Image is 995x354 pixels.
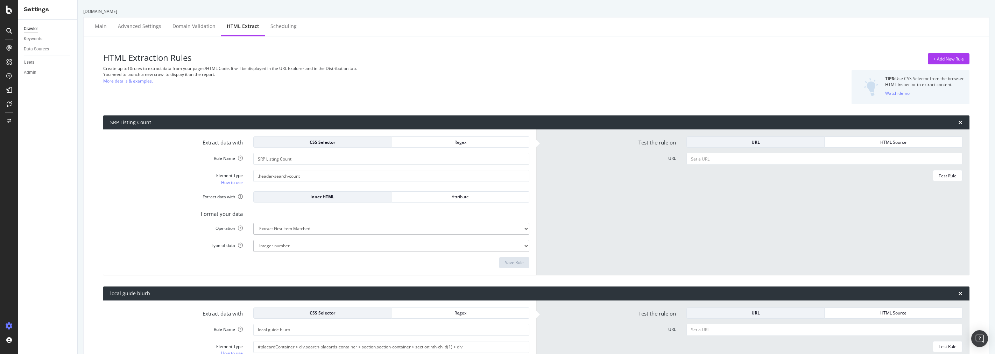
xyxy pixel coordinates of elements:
button: Test Rule [933,341,962,352]
a: Admin [24,69,72,76]
div: Scheduling [270,23,297,30]
input: CSS Expression [253,170,529,182]
label: Rule Name [105,153,248,161]
button: HTML Source [825,307,962,319]
div: HTML inspector to extract content. [885,82,964,87]
div: times [958,291,962,296]
label: URL [538,324,681,332]
img: DZQOUYU0WpgAAAAASUVORK5CYII= [864,78,878,96]
label: Format your data [105,208,248,218]
div: CSS Selector [259,139,386,145]
label: Rule Name [105,324,248,332]
a: More details & examples. [103,77,153,85]
button: Regex [391,307,529,319]
button: CSS Selector [253,136,391,148]
div: [DOMAIN_NAME] [83,8,989,14]
div: Regex [397,139,523,145]
div: Element Type [110,172,243,178]
div: Users [24,59,34,66]
strong: TIPS: [885,76,895,82]
div: HTML Extract [227,23,259,30]
input: Provide a name [253,153,529,165]
div: You need to launch a new crawl to display it on the report. [103,71,677,77]
label: Test the rule on [538,136,681,146]
label: Type of data [105,240,248,248]
button: Save Rule [499,257,529,268]
label: Test the rule on [538,307,681,317]
button: Test Rule [933,170,962,181]
button: URL [686,307,825,319]
input: CSS Expression [253,341,529,353]
label: URL [538,153,681,161]
input: Set a URL [686,153,962,165]
label: Operation [105,223,248,231]
a: How to use [221,179,243,186]
button: HTML Source [825,136,962,148]
h3: HTML Extraction Rules [103,53,677,62]
div: Regex [397,310,523,316]
div: Attribute [397,194,523,200]
div: Watch demo [885,90,910,96]
div: HTML Source [830,310,957,316]
div: Save Rule [505,260,524,265]
div: Settings [24,6,72,14]
button: Regex [391,136,529,148]
div: Admin [24,69,36,76]
div: Test Rule [939,344,957,349]
div: times [958,120,962,125]
button: Attribute [391,191,529,203]
div: Create up to 10 rules to extract data from your pages/HTML Code. It will be displayed in the URL ... [103,65,677,71]
div: Open Intercom Messenger [971,330,988,347]
a: Crawler [24,25,72,33]
input: Provide a name [253,324,529,336]
label: Extract data with [105,191,248,200]
a: Users [24,59,72,66]
a: Keywords [24,35,72,43]
div: Advanced Settings [118,23,161,30]
label: Extract data with [105,136,248,146]
div: Inner HTML [259,194,386,200]
div: local guide blurb [110,290,150,297]
a: Data Sources [24,45,72,53]
div: SRP Listing Count [110,119,151,126]
div: Element Type [110,344,243,349]
div: Main [95,23,107,30]
label: Extract data with [105,307,248,317]
div: Data Sources [24,45,49,53]
button: Inner HTML [253,191,391,203]
div: Keywords [24,35,42,43]
div: + Add New Rule [933,56,964,62]
div: URL [692,139,819,145]
div: URL [692,310,819,316]
button: + Add New Rule [928,53,969,64]
div: Use CSS Selector from the browser [885,76,964,82]
button: CSS Selector [253,307,391,319]
div: CSS Selector [259,310,386,316]
input: Set a URL [686,324,962,336]
div: Domain Validation [172,23,216,30]
button: URL [686,136,825,148]
div: Test Rule [939,173,957,179]
div: HTML Source [830,139,957,145]
div: Crawler [24,25,38,33]
button: Watch demo [885,87,910,99]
